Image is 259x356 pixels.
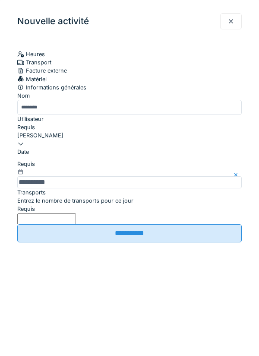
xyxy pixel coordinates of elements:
[17,197,133,205] label: Entrez le nombre de transports pour ce jour
[17,92,30,100] label: Nom
[17,205,242,213] div: Requis
[17,67,242,75] div: Facture externe
[17,115,44,123] label: Utilisateur
[17,123,242,131] div: Requis
[17,50,242,58] div: Heures
[17,148,29,156] label: Date
[17,58,242,67] div: Transport
[17,83,242,92] div: Informations générales
[17,188,46,197] label: Transports
[17,160,242,168] div: Requis
[232,160,242,188] button: Close
[17,16,89,27] h3: Nouvelle activité
[17,131,242,140] div: [PERSON_NAME]
[17,75,242,83] div: Matériel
